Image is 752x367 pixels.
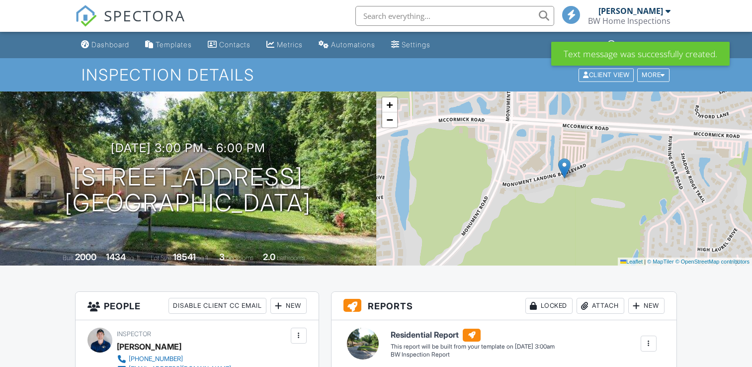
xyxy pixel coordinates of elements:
div: BW Inspection Report [391,351,555,359]
span: bathrooms [277,254,305,262]
a: © OpenStreetMap contributors [675,259,750,265]
div: This report will be built from your template on [DATE] 3:00am [391,343,555,351]
div: Settings [402,40,430,49]
div: [PERSON_NAME] [117,339,181,354]
div: Dashboard [91,40,129,49]
span: Lot Size [151,254,171,262]
div: Templates [156,40,192,49]
a: © MapTiler [647,259,674,265]
span: sq. ft. [127,254,141,262]
h1: [STREET_ADDRESS] [GEOGRAPHIC_DATA] [65,164,311,217]
img: The Best Home Inspection Software - Spectora [75,5,97,27]
a: Support Center [603,36,675,54]
a: Settings [387,36,434,54]
div: More [637,68,669,82]
div: New [270,298,307,314]
div: 1434 [106,252,126,262]
div: 3 [219,252,225,262]
span: | [644,259,646,265]
span: Inspector [117,330,151,338]
input: Search everything... [355,6,554,26]
span: sq.ft. [197,254,210,262]
div: New [628,298,665,314]
h3: Reports [332,292,676,320]
span: Built [63,254,74,262]
img: Marker [558,158,571,179]
a: Dashboard [77,36,133,54]
div: Metrics [277,40,303,49]
div: [PHONE_NUMBER] [129,355,183,363]
a: Templates [141,36,196,54]
div: [PERSON_NAME] [598,6,663,16]
span: − [386,113,393,126]
div: BW Home Inspections [588,16,670,26]
span: + [386,98,393,111]
a: Zoom in [382,97,397,112]
a: Contacts [204,36,254,54]
h6: Residential Report [391,329,555,342]
a: Metrics [262,36,307,54]
div: Attach [577,298,624,314]
div: Automations [331,40,375,49]
h1: Inspection Details [82,66,670,84]
a: SPECTORA [75,13,185,34]
a: [PHONE_NUMBER] [117,354,231,364]
a: Zoom out [382,112,397,127]
div: Contacts [219,40,251,49]
div: 2.0 [263,252,275,262]
div: Disable Client CC Email [168,298,266,314]
div: Text message was successfully created. [551,42,730,66]
div: Client View [579,68,634,82]
span: SPECTORA [104,5,185,26]
span: bedrooms [226,254,253,262]
a: Automations (Basic) [315,36,379,54]
div: Locked [525,298,573,314]
a: Client View [578,71,636,78]
h3: [DATE] 3:00 pm - 6:00 pm [111,141,265,155]
div: 18541 [173,252,196,262]
h3: People [76,292,318,320]
a: Leaflet [620,259,643,265]
div: 2000 [75,252,96,262]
